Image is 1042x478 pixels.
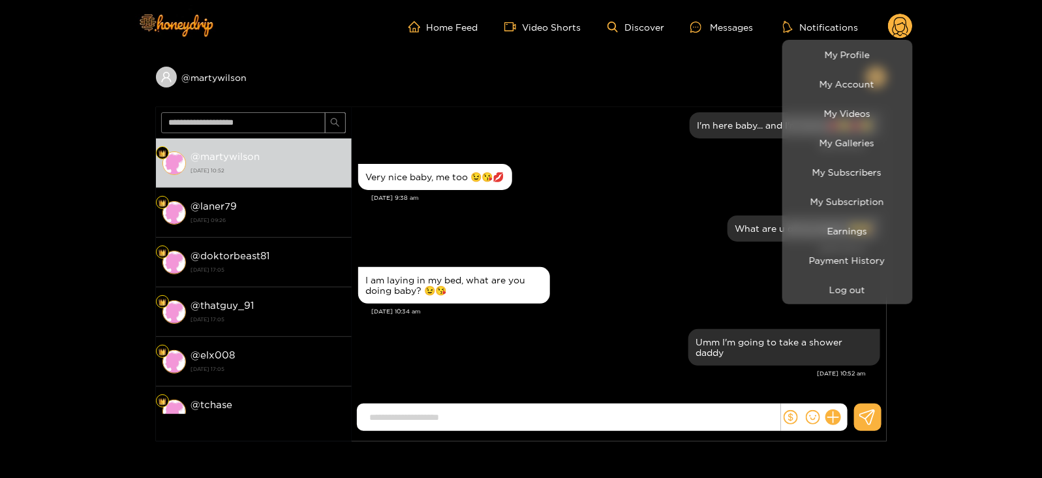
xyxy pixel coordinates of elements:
a: Earnings [786,219,910,242]
button: Log out [786,278,910,301]
a: Payment History [786,249,910,272]
a: My Videos [786,102,910,125]
a: My Account [786,72,910,95]
a: My Subscription [786,190,910,213]
a: My Galleries [786,131,910,154]
a: My Subscribers [786,161,910,183]
a: My Profile [786,43,910,66]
